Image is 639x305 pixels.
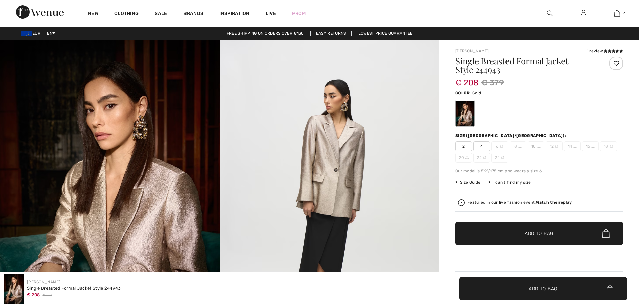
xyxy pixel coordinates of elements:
[491,153,508,163] span: 24
[455,168,623,174] div: Our model is 5'9"/175 cm and wears a size 6.
[500,145,503,148] img: ring-m.svg
[573,145,577,148] img: ring-m.svg
[114,11,139,18] a: Clothing
[528,141,544,151] span: 10
[458,199,465,206] img: Watch the replay
[600,9,633,17] a: 4
[518,145,522,148] img: ring-m.svg
[455,49,489,53] a: [PERSON_NAME]
[501,156,504,159] img: ring-m.svg
[602,229,610,238] img: Bag.svg
[456,101,474,126] div: Gold
[27,292,40,297] span: € 208
[546,141,563,151] span: 12
[467,200,572,205] div: Featured in our live fashion event.
[459,277,627,300] button: Add to Bag
[27,280,60,284] a: [PERSON_NAME]
[564,141,581,151] span: 14
[607,285,613,292] img: Bag.svg
[21,31,32,36] img: Euro
[610,145,613,148] img: ring-m.svg
[455,179,480,185] span: Size Guide
[529,285,557,292] span: Add to Bag
[587,48,623,54] div: 1 review
[292,10,306,17] a: Prom
[455,141,472,151] span: 2
[455,222,623,245] button: Add to Bag
[510,141,526,151] span: 8
[555,145,558,148] img: ring-m.svg
[537,145,541,148] img: ring-m.svg
[155,11,167,18] a: Sale
[481,77,504,89] span: € 379
[525,230,553,237] span: Add to Bag
[483,156,486,159] img: ring-m.svg
[591,145,595,148] img: ring-m.svg
[575,9,592,18] a: Sign In
[88,11,98,18] a: New
[455,71,479,87] span: € 208
[219,11,249,18] span: Inspiration
[43,293,52,298] span: € 379
[623,10,626,16] span: 4
[472,91,481,95] span: Gold
[600,141,617,151] span: 18
[27,285,121,292] div: Single Breasted Formal Jacket Style 244943
[16,5,64,19] img: 1ère Avenue
[582,141,599,151] span: 16
[455,91,471,95] span: Color:
[455,153,472,163] span: 20
[47,31,55,36] span: EN
[21,31,43,36] span: EUR
[596,255,632,272] iframe: Opens a widget where you can chat to one of our agents
[465,156,469,159] img: ring-m.svg
[488,179,531,185] div: I can't find my size
[353,31,418,36] a: Lowest Price Guarantee
[581,9,586,17] img: My Info
[614,9,620,17] img: My Bag
[547,9,553,17] img: search the website
[455,57,595,74] h1: Single Breasted Formal Jacket Style 244943
[266,10,276,17] a: Live
[221,31,309,36] a: Free shipping on orders over €130
[536,200,572,205] strong: Watch the replay
[473,141,490,151] span: 4
[455,133,567,139] div: Size ([GEOGRAPHIC_DATA]/[GEOGRAPHIC_DATA]):
[4,274,24,304] img: Single Breasted Formal Jacket Style 244943
[310,31,352,36] a: Easy Returns
[183,11,204,18] a: Brands
[473,153,490,163] span: 22
[491,141,508,151] span: 6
